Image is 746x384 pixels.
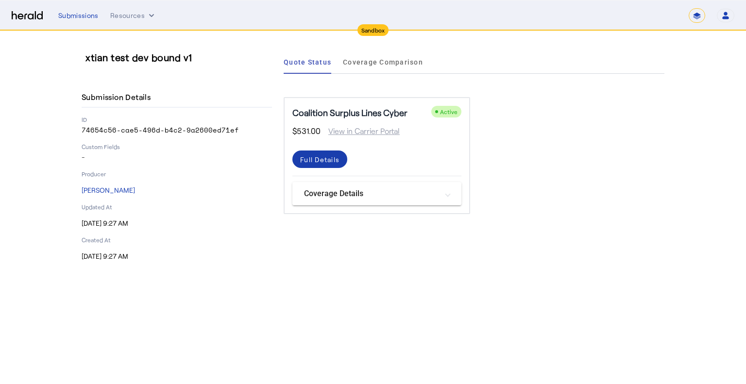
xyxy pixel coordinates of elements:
[284,50,331,74] a: Quote Status
[357,24,389,36] div: Sandbox
[82,143,272,150] p: Custom Fields
[284,59,331,66] span: Quote Status
[292,150,347,168] button: Full Details
[82,218,272,228] p: [DATE] 9:27 AM
[82,116,272,123] p: ID
[440,108,458,115] span: Active
[82,125,272,135] p: 74654c56-cae5-496d-b4c2-9a2600ed71ef
[58,11,99,20] div: Submissions
[85,50,276,64] h3: xtian test dev bound v1
[292,106,407,119] h5: Coalition Surplus Lines Cyber
[304,188,438,200] mat-panel-title: Coverage Details
[300,154,339,165] div: Full Details
[343,59,423,66] span: Coverage Comparison
[12,11,43,20] img: Herald Logo
[321,125,400,137] span: View in Carrier Portal
[292,125,321,137] span: $531.00
[82,203,272,211] p: Updated At
[82,170,272,178] p: Producer
[82,91,154,103] h4: Submission Details
[343,50,423,74] a: Coverage Comparison
[292,182,461,205] mat-expansion-panel-header: Coverage Details
[82,152,272,162] p: -
[82,251,272,261] p: [DATE] 9:27 AM
[110,11,156,20] button: Resources dropdown menu
[82,236,272,244] p: Created At
[82,185,272,195] p: [PERSON_NAME]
